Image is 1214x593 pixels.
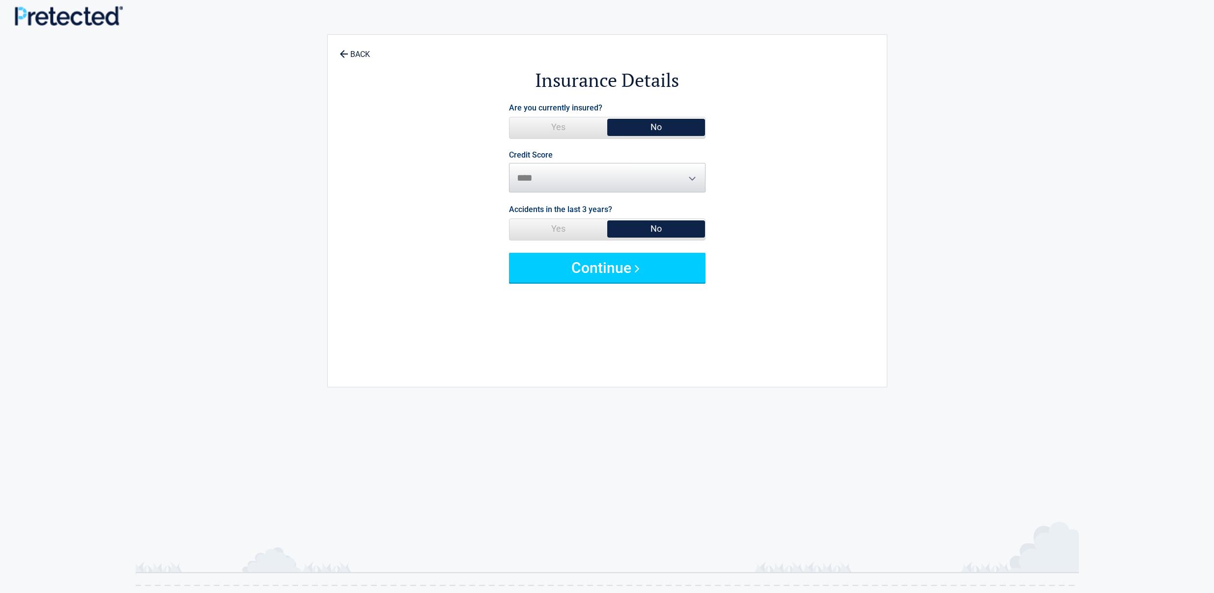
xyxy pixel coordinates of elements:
[338,41,372,58] a: BACK
[509,219,607,239] span: Yes
[382,68,833,93] h2: Insurance Details
[15,6,123,26] img: Main Logo
[509,101,602,114] label: Are you currently insured?
[509,203,612,216] label: Accidents in the last 3 years?
[607,117,705,137] span: No
[607,219,705,239] span: No
[509,151,553,159] label: Credit Score
[509,117,607,137] span: Yes
[509,253,706,282] button: Continue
